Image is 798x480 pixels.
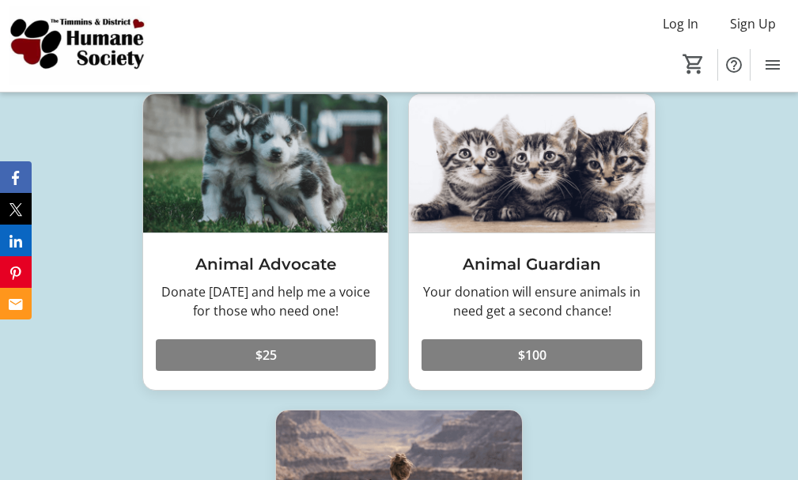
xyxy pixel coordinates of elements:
h3: Animal Advocate [156,252,376,276]
span: $100 [518,346,546,365]
button: Menu [757,49,789,81]
button: Log In [650,11,711,36]
img: Animal Advocate [143,94,388,232]
span: $25 [255,346,277,365]
span: Sign Up [730,14,776,33]
div: Your donation will ensure animals in need get a second chance! [422,282,641,320]
button: Cart [679,50,708,78]
span: Log In [663,14,698,33]
img: Timmins and District Humane Society's Logo [9,6,150,85]
div: Donate [DATE] and help me a voice for those who need one! [156,282,376,320]
button: Sign Up [717,11,789,36]
button: $25 [156,339,376,371]
img: Animal Guardian [409,94,654,232]
button: $100 [422,339,641,371]
h3: Animal Guardian [422,252,641,276]
button: Help [718,49,750,81]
